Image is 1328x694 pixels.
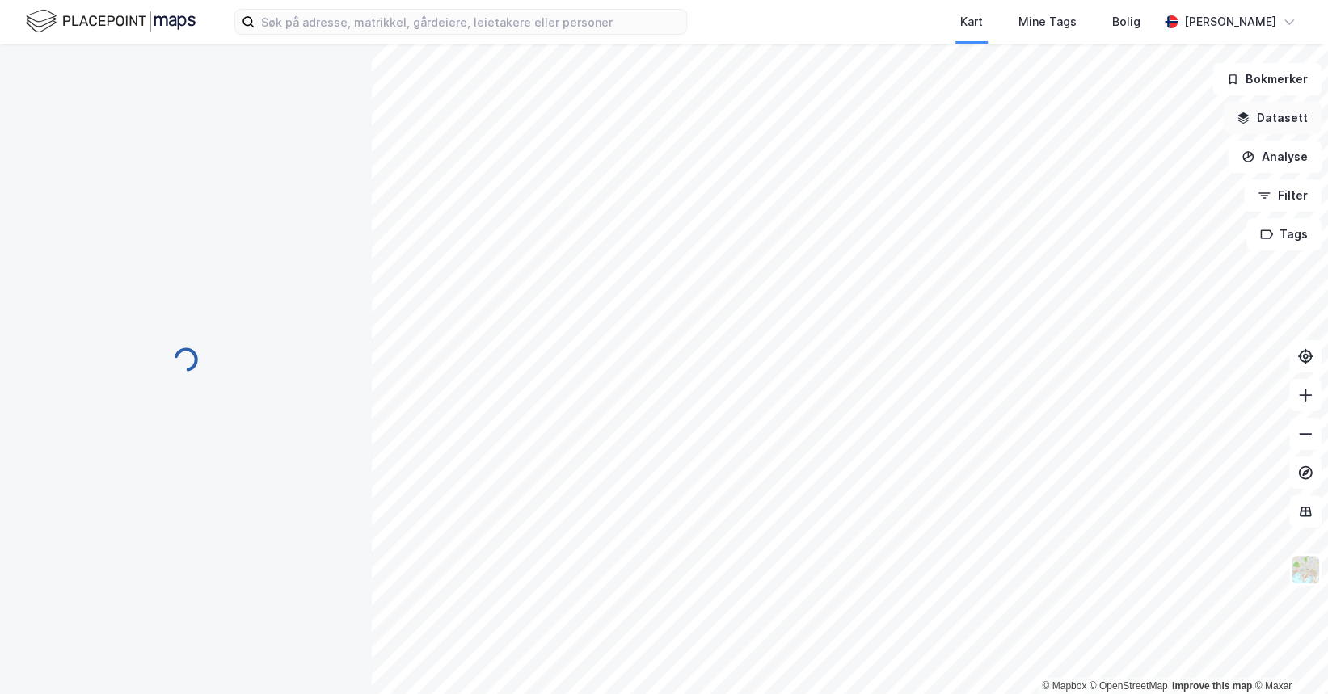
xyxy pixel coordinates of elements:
[1244,179,1322,212] button: Filter
[1172,680,1252,692] a: Improve this map
[173,347,199,372] img: spinner.a6d8c91a73a9ac5275cf975e30b51cfb.svg
[26,7,196,36] img: logo.f888ab2527a4732fd821a326f86c7f29.svg
[1212,63,1322,95] button: Bokmerker
[960,12,983,32] div: Kart
[1246,218,1322,250] button: Tags
[1184,12,1276,32] div: [PERSON_NAME]
[1247,616,1328,694] div: Kontrollprogram for chat
[1247,616,1328,694] iframe: Chat Widget
[1042,680,1086,692] a: Mapbox
[1018,12,1077,32] div: Mine Tags
[1090,680,1168,692] a: OpenStreetMap
[1290,554,1321,585] img: Z
[1228,141,1322,173] button: Analyse
[255,10,686,34] input: Søk på adresse, matrikkel, gårdeiere, leietakere eller personer
[1223,102,1322,134] button: Datasett
[1112,12,1140,32] div: Bolig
